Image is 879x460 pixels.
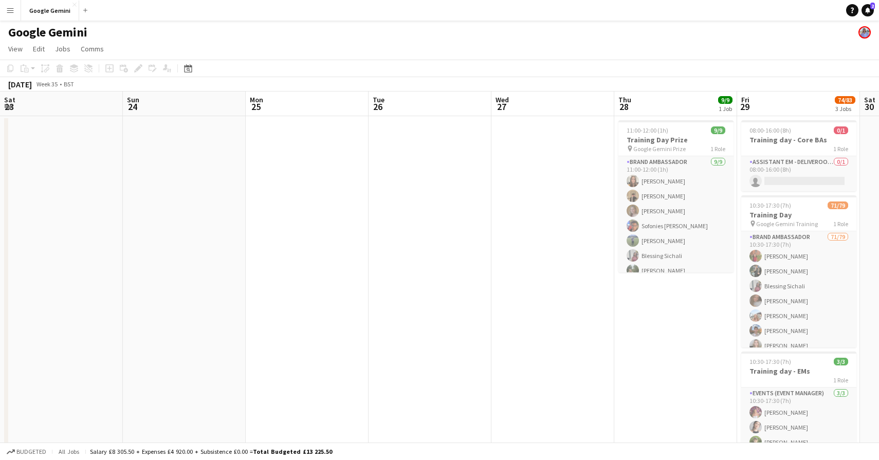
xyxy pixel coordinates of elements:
[618,135,734,144] h3: Training Day Prize
[253,448,332,455] span: Total Budgeted £13 225.50
[828,201,848,209] span: 71/79
[248,101,263,113] span: 25
[741,388,856,452] app-card-role: Events (Event Manager)3/310:30-17:30 (7h)[PERSON_NAME][PERSON_NAME][PERSON_NAME]
[4,95,15,104] span: Sat
[864,95,875,104] span: Sat
[29,42,49,56] a: Edit
[741,352,856,452] app-job-card: 10:30-17:30 (7h)3/3Training day - EMs1 RoleEvents (Event Manager)3/310:30-17:30 (7h)[PERSON_NAME]...
[741,366,856,376] h3: Training day - EMs
[125,101,139,113] span: 24
[57,448,81,455] span: All jobs
[90,448,332,455] div: Salary £8 305.50 + Expenses £4 920.00 + Subsistence £0.00 =
[741,195,856,347] app-job-card: 10:30-17:30 (7h)71/79Training Day Google Gemini Training1 RoleBrand Ambassador71/7910:30-17:30 (7...
[127,95,139,104] span: Sun
[719,105,732,113] div: 1 Job
[710,145,725,153] span: 1 Role
[77,42,108,56] a: Comms
[858,26,871,39] app-user-avatar: Lucy Hillier
[711,126,725,134] span: 9/9
[8,44,23,53] span: View
[81,44,104,53] span: Comms
[5,446,48,457] button: Budgeted
[496,95,509,104] span: Wed
[250,95,263,104] span: Mon
[740,101,749,113] span: 29
[863,101,875,113] span: 30
[617,101,631,113] span: 28
[3,101,15,113] span: 23
[618,120,734,272] app-job-card: 11:00-12:00 (1h)9/9Training Day Prize Google Gemini Prize1 RoleBrand Ambassador9/911:00-12:00 (1h...
[718,96,733,104] span: 9/9
[870,3,875,9] span: 2
[749,358,791,365] span: 10:30-17:30 (7h)
[741,95,749,104] span: Fri
[833,145,848,153] span: 1 Role
[835,105,855,113] div: 3 Jobs
[8,25,87,40] h1: Google Gemini
[835,96,855,104] span: 74/83
[633,145,686,153] span: Google Gemini Prize
[862,4,874,16] a: 2
[51,42,75,56] a: Jobs
[8,79,32,89] div: [DATE]
[34,80,60,88] span: Week 35
[64,80,74,88] div: BST
[749,201,791,209] span: 10:30-17:30 (7h)
[33,44,45,53] span: Edit
[21,1,79,21] button: Google Gemini
[741,156,856,191] app-card-role: Assistant EM - Deliveroo FR0/108:00-16:00 (8h)
[371,101,384,113] span: 26
[618,156,734,310] app-card-role: Brand Ambassador9/911:00-12:00 (1h)[PERSON_NAME][PERSON_NAME][PERSON_NAME]Sofonies [PERSON_NAME][...
[741,135,856,144] h3: Training day - Core BAs
[373,95,384,104] span: Tue
[834,358,848,365] span: 3/3
[618,95,631,104] span: Thu
[833,220,848,228] span: 1 Role
[627,126,668,134] span: 11:00-12:00 (1h)
[756,220,818,228] span: Google Gemini Training
[4,42,27,56] a: View
[749,126,791,134] span: 08:00-16:00 (8h)
[494,101,509,113] span: 27
[55,44,70,53] span: Jobs
[741,120,856,191] app-job-card: 08:00-16:00 (8h)0/1Training day - Core BAs1 RoleAssistant EM - Deliveroo FR0/108:00-16:00 (8h)
[833,376,848,384] span: 1 Role
[834,126,848,134] span: 0/1
[741,210,856,219] h3: Training Day
[16,448,46,455] span: Budgeted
